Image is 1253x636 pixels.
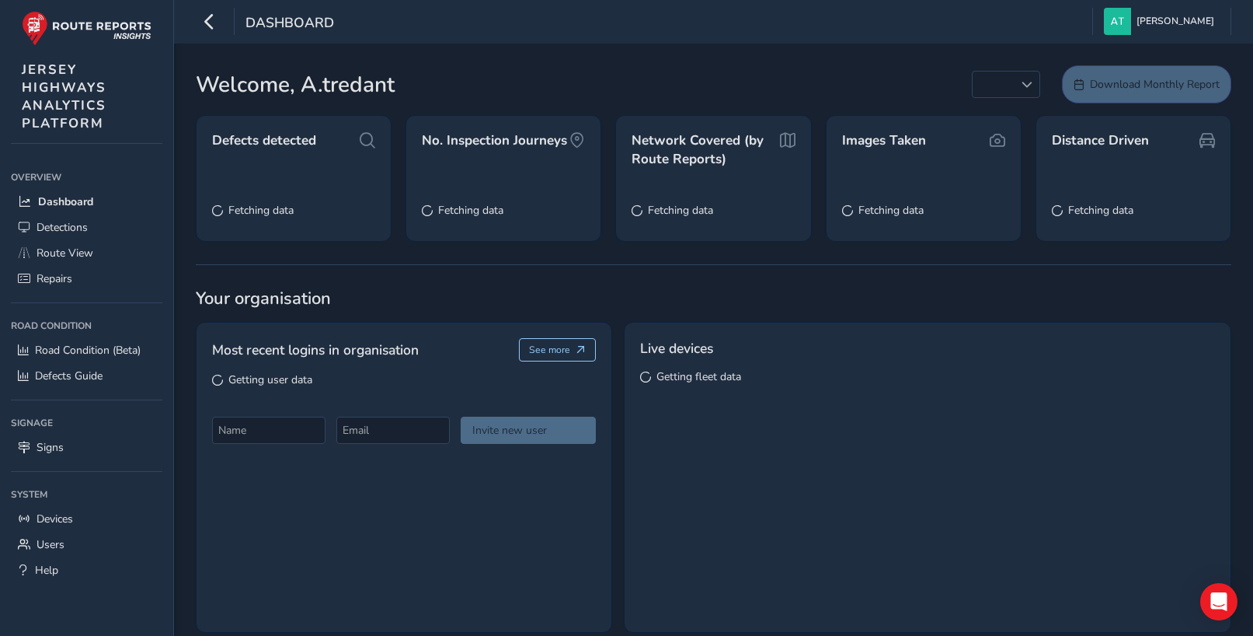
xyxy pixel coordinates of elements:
span: Most recent logins in organisation [212,340,419,360]
span: Distance Driven [1052,131,1149,150]
a: Road Condition (Beta) [11,337,162,363]
a: Help [11,557,162,583]
a: Signs [11,435,162,460]
span: Signs [37,440,64,455]
span: Dashboard [38,194,93,209]
div: Open Intercom Messenger [1200,583,1237,620]
span: Fetching data [438,203,503,218]
span: Images Taken [842,131,926,150]
span: Network Covered (by Route Reports) [632,131,778,168]
div: Road Condition [11,314,162,337]
input: Name [212,417,325,444]
span: [PERSON_NAME] [1136,8,1214,35]
a: Repairs [11,266,162,292]
span: See more [529,344,570,356]
span: Defects Guide [35,369,103,383]
span: Getting fleet data [656,369,741,384]
span: Fetching data [228,203,294,218]
span: Route View [37,246,93,260]
img: rr logo [22,11,151,46]
span: Your organisation [196,287,1231,310]
span: Dashboard [245,13,334,35]
button: See more [519,338,596,362]
span: Live devices [640,338,713,358]
input: Email [336,417,450,444]
span: Help [35,563,58,578]
span: Defects detected [212,131,316,150]
div: Overview [11,166,162,189]
a: Detections [11,215,162,240]
a: Dashboard [11,189,162,215]
span: Devices [37,512,73,526]
button: [PERSON_NAME] [1104,8,1220,35]
div: System [11,483,162,506]
span: Road Condition (Beta) [35,343,141,358]
a: Route View [11,240,162,266]
span: No. Inspection Journeys [422,131,567,150]
span: Repairs [37,271,72,286]
span: Welcome, A.tredant [196,68,395,101]
span: Fetching data [1068,203,1133,218]
a: Defects Guide [11,363,162,389]
a: Devices [11,506,162,532]
span: Detections [37,220,88,235]
span: Fetching data [858,203,924,218]
a: Users [11,532,162,557]
span: Users [37,537,64,552]
span: JERSEY HIGHWAYS ANALYTICS PLATFORM [22,61,106,132]
span: Fetching data [648,203,713,218]
div: Signage [11,411,162,435]
img: diamond-layout [1104,8,1131,35]
span: Getting user data [228,372,312,387]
